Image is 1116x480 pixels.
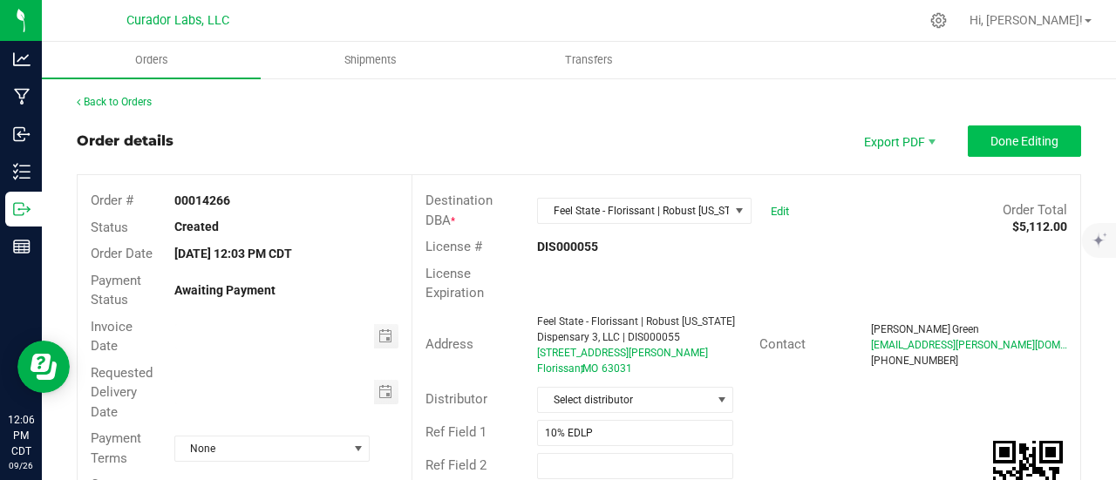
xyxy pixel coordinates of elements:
span: MO [582,362,598,375]
span: Payment Terms [91,430,141,466]
inline-svg: Outbound [13,200,31,218]
a: Shipments [261,42,480,78]
span: Curador Labs, LLC [126,13,229,28]
span: Feel State - Florissant | Robust [US_STATE] Dispensary 3, LLC | DIS000055 [537,315,735,343]
span: Florissant [537,362,584,375]
p: 09/26 [8,459,34,472]
a: Back to Orders [77,96,152,108]
inline-svg: Inventory [13,163,31,180]
span: Requested Delivery Date [91,365,153,420]
li: Export PDF [846,125,950,157]
span: Transfers [541,52,636,68]
span: License # [425,239,482,254]
span: Select distributor [538,388,711,412]
span: , [581,362,582,375]
span: Shipments [321,52,420,68]
span: Toggle calendar [374,324,399,348]
div: Order details [77,131,174,152]
span: [PERSON_NAME] [871,323,950,335]
inline-svg: Analytics [13,51,31,68]
a: Transfers [480,42,698,78]
span: Order Total [1003,202,1067,218]
span: Status [91,220,128,235]
span: [STREET_ADDRESS][PERSON_NAME] [537,347,708,359]
span: Destination DBA [425,193,493,228]
span: Done Editing [990,134,1058,148]
button: Done Editing [968,125,1081,157]
p: 12:06 PM CDT [8,412,34,459]
span: Contact [759,336,806,352]
span: Address [425,336,473,352]
span: Orders [112,52,192,68]
inline-svg: Inbound [13,125,31,143]
span: License Expiration [425,266,484,301]
span: Feel State - Florissant | Robust [US_STATE] Dispensary 3, LLC | DIS000055 [538,199,729,223]
strong: [DATE] 12:03 PM CDT [174,247,292,260]
span: [EMAIL_ADDRESS][PERSON_NAME][DOMAIN_NAME] [871,339,1114,351]
span: [PHONE_NUMBER] [871,355,958,367]
inline-svg: Manufacturing [13,88,31,105]
span: None [175,436,348,461]
span: Hi, [PERSON_NAME]! [970,13,1083,27]
span: Order # [91,193,133,208]
span: Green [952,323,979,335]
div: Manage settings [928,12,949,29]
a: Edit [771,205,789,218]
span: Invoice Date [91,319,133,355]
span: Distributor [425,391,487,407]
iframe: Resource center [17,341,70,393]
strong: Awaiting Payment [174,283,276,297]
strong: $5,112.00 [1012,220,1067,233]
strong: 00014266 [174,193,230,207]
span: Order Date [91,246,153,261]
span: Ref Field 1 [425,424,487,440]
strong: Created [174,220,219,233]
span: 63031 [602,362,632,375]
a: Orders [42,42,261,78]
span: Ref Field 2 [425,457,487,473]
span: Toggle calendar [374,380,399,404]
strong: DIS000055 [537,240,598,254]
span: Payment Status [91,273,141,308]
inline-svg: Reports [13,238,31,255]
